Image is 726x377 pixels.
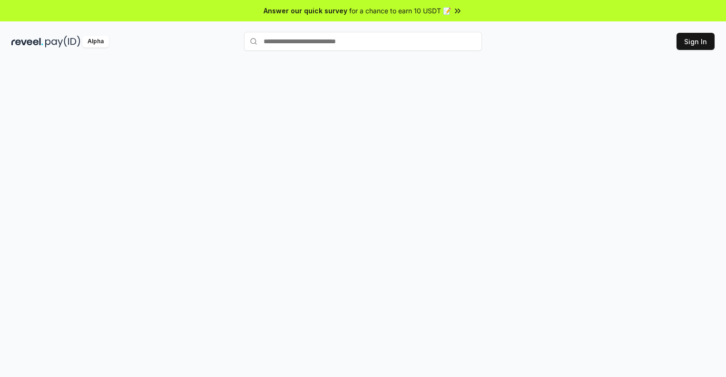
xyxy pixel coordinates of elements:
[82,36,109,48] div: Alpha
[677,33,715,50] button: Sign In
[264,6,347,16] span: Answer our quick survey
[11,36,43,48] img: reveel_dark
[349,6,451,16] span: for a chance to earn 10 USDT 📝
[45,36,80,48] img: pay_id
